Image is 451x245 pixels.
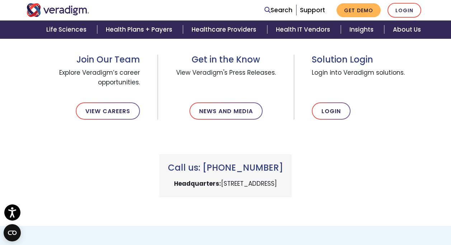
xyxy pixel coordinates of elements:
[175,65,276,91] span: View Veradigm's Press Releases.
[300,6,325,14] a: Support
[337,3,381,17] a: Get Demo
[312,102,351,120] a: Login
[174,179,221,188] strong: Headquarters:
[27,3,89,17] img: Veradigm logo
[38,20,97,39] a: Life Sciences
[4,224,21,241] button: Open CMP widget
[267,20,341,39] a: Health IT Vendors
[384,20,429,39] a: About Us
[76,102,140,120] a: View Careers
[27,65,140,91] span: Explore Veradigm’s career opportunities.
[27,55,140,65] h3: Join Our Team
[312,65,424,91] span: Login into Veradigm solutions.
[175,55,276,65] h3: Get in the Know
[313,193,442,236] iframe: Drift Chat Widget
[168,163,283,173] h3: Call us: [PHONE_NUMBER]
[387,3,421,18] a: Login
[312,55,424,65] h3: Solution Login
[264,5,292,15] a: Search
[183,20,267,39] a: Healthcare Providers
[97,20,183,39] a: Health Plans + Payers
[189,102,263,120] a: News and Media
[168,179,283,189] p: [STREET_ADDRESS]
[341,20,384,39] a: Insights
